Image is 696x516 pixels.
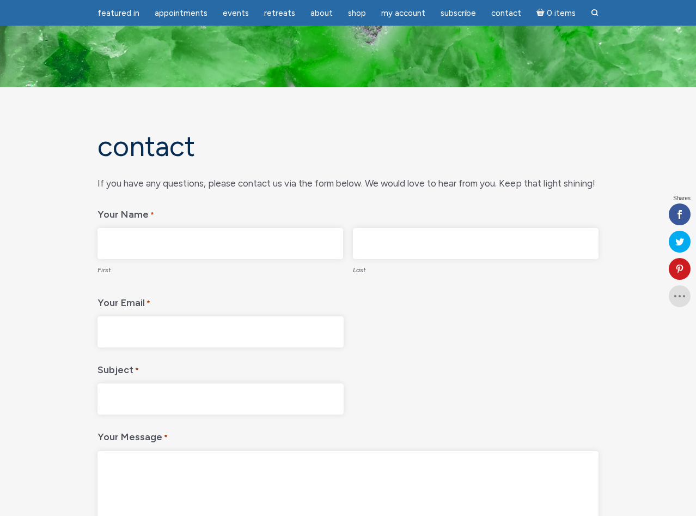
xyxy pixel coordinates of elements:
span: Retreats [264,8,295,18]
label: Subject [97,356,139,380]
a: Contact [485,3,528,24]
legend: Your Name [97,201,599,224]
label: Your Message [97,423,168,447]
span: My Account [381,8,425,18]
label: First [97,259,343,279]
a: My Account [375,3,432,24]
a: Appointments [148,3,214,24]
label: Last [353,259,599,279]
span: Shop [348,8,366,18]
span: featured in [97,8,139,18]
a: Shop [341,3,373,24]
span: Events [223,8,249,18]
a: Subscribe [434,3,483,24]
span: Appointments [155,8,207,18]
i: Cart [536,8,547,18]
a: Cart0 items [530,2,582,24]
span: Subscribe [441,8,476,18]
label: Your Email [97,289,150,313]
span: Shares [673,196,691,201]
a: About [304,3,339,24]
div: If you have any questions, please contact us via the form below. We would love to hear from you. ... [97,175,599,192]
span: About [310,8,333,18]
span: 0 items [547,9,576,17]
a: Retreats [258,3,302,24]
a: featured in [91,3,146,24]
a: Events [216,3,255,24]
span: Contact [491,8,521,18]
h1: Contact [97,131,599,162]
